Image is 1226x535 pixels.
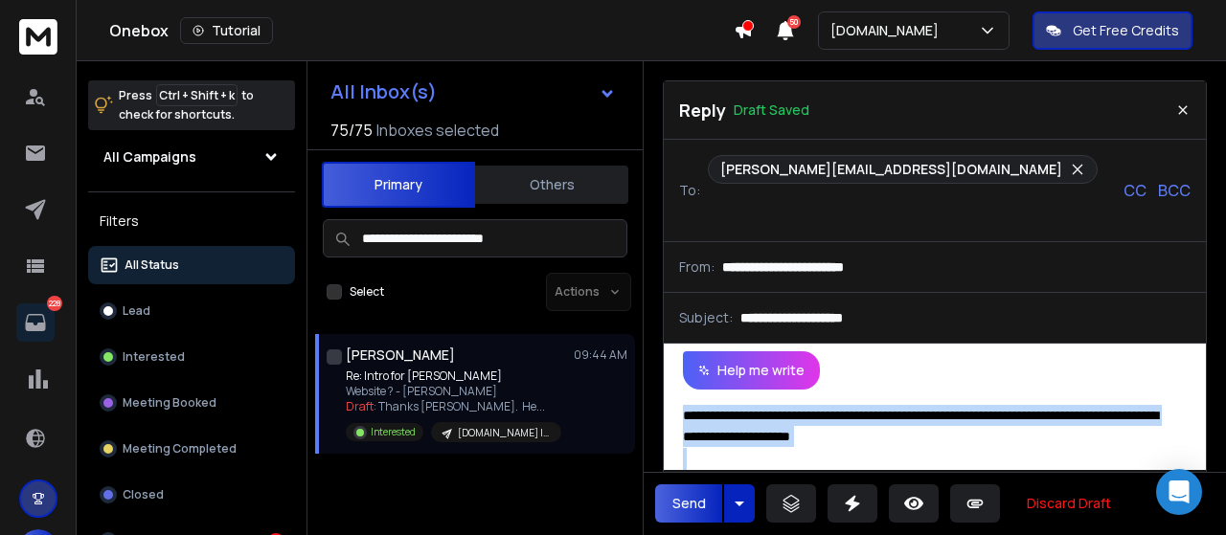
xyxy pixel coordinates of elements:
[125,257,179,273] p: All Status
[103,147,196,167] h1: All Campaigns
[180,17,273,44] button: Tutorial
[679,97,726,123] p: Reply
[88,476,295,514] button: Closed
[720,160,1062,179] p: [PERSON_NAME][EMAIL_ADDRESS][DOMAIN_NAME]
[109,17,734,44] div: Onebox
[378,398,545,414] span: Thanks [PERSON_NAME]. He ...
[88,208,295,234] h3: Filters
[123,303,150,319] p: Lead
[88,246,295,284] button: All Status
[88,138,295,176] button: All Campaigns
[1158,179,1191,202] p: BCC
[655,484,722,523] button: Send
[47,296,62,311] p: 228
[346,346,455,365] h1: [PERSON_NAME]
[1156,469,1202,515] div: Open Intercom Messenger
[346,398,376,414] span: Draft:
[1073,21,1179,40] p: Get Free Credits
[123,441,237,457] p: Meeting Completed
[330,119,373,142] span: 75 / 75
[350,284,384,300] label: Select
[346,368,561,384] p: Re: Intro for [PERSON_NAME]
[16,303,55,342] a: 228
[88,384,295,422] button: Meeting Booked
[734,100,809,120] p: Draft Saved
[679,257,715,277] p: From:
[315,73,631,111] button: All Inbox(s)
[679,181,700,200] p: To:
[156,84,238,106] span: Ctrl + Shift + k
[346,384,561,399] p: Website ? - [PERSON_NAME]
[123,487,164,502] p: Closed
[330,82,437,101] h1: All Inbox(s)
[458,426,550,440] p: [DOMAIN_NAME] | 12.7k FB Ads
[119,86,254,124] p: Press to check for shortcuts.
[475,164,628,206] button: Others
[371,425,416,439] p: Interested
[679,308,733,327] p: Subject:
[123,349,185,365] p: Interested
[574,347,627,363] p: 09:44 AM
[787,15,801,29] span: 50
[88,292,295,330] button: Lead
[830,21,946,40] p: [DOMAIN_NAME]
[1011,484,1126,523] button: Discard Draft
[1124,179,1147,202] p: CC
[88,338,295,376] button: Interested
[1033,11,1192,50] button: Get Free Credits
[322,162,475,208] button: Primary
[683,351,820,390] button: Help me write
[376,119,499,142] h3: Inboxes selected
[123,395,216,411] p: Meeting Booked
[88,430,295,468] button: Meeting Completed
